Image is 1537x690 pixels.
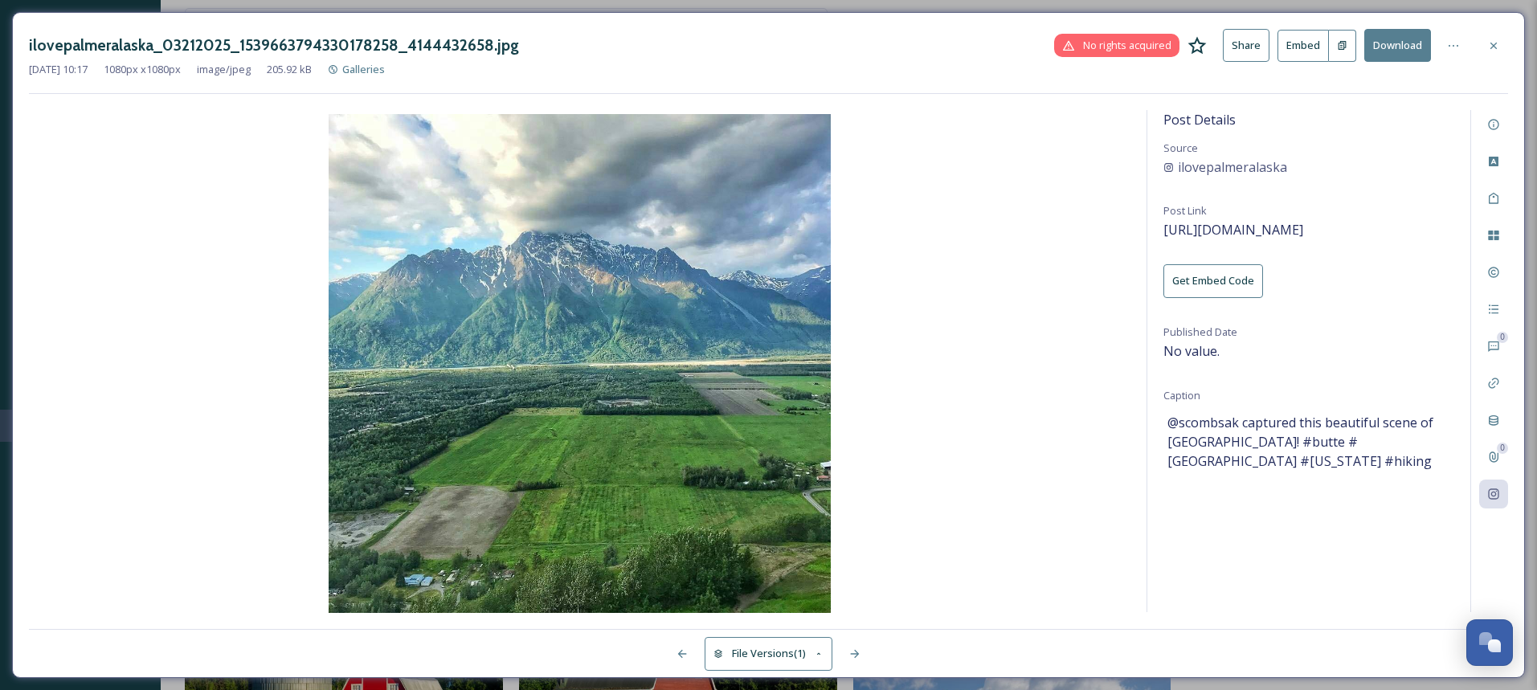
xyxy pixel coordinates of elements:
span: No rights acquired [1083,38,1171,53]
span: [URL][DOMAIN_NAME] [1163,221,1303,239]
span: 1080 px x 1080 px [104,62,181,77]
div: 0 [1497,332,1508,343]
a: ilovepalmeralaska [1163,157,1454,177]
button: File Versions(1) [705,637,833,670]
a: [URL][DOMAIN_NAME] [1163,223,1303,238]
span: Post Link [1163,203,1207,218]
button: Download [1364,29,1431,62]
div: 0 [1497,443,1508,454]
span: [DATE] 10:17 [29,62,88,77]
img: 0a051da5-cf52-4599-5949-b5c90ce2a3e3.jpg [29,114,1130,616]
button: Open Chat [1466,619,1513,666]
span: Published Date [1163,325,1237,339]
span: image/jpeg [197,62,251,77]
span: No value. [1163,342,1220,360]
button: Embed [1277,30,1329,62]
span: @scombsak captured this beautiful scene of [GEOGRAPHIC_DATA]! #butte #[GEOGRAPHIC_DATA] #[US_STAT... [1167,413,1450,471]
span: Caption [1163,388,1200,402]
button: Get Embed Code [1163,264,1263,297]
span: Post Details [1163,111,1236,129]
span: 205.92 kB [267,62,312,77]
h3: ilovepalmeralaska_03212025_1539663794330178258_4144432658.jpg [29,34,519,57]
span: ilovepalmeralaska [1178,157,1287,177]
span: Galleries [342,62,385,76]
button: Share [1223,29,1269,62]
span: Source [1163,141,1198,155]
